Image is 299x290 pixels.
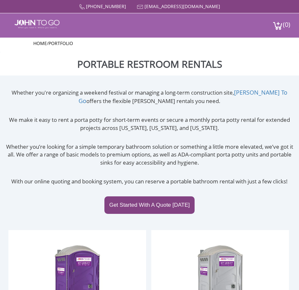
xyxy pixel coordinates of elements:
img: Call [79,4,85,10]
ul: / [33,40,266,47]
a: Get Started With A Quote [DATE] [104,196,195,214]
span: (0) [283,15,290,29]
a: [PERSON_NAME] To Go [79,88,287,105]
a: [PHONE_NUMBER] [86,3,126,9]
a: [EMAIL_ADDRESS][DOMAIN_NAME] [144,3,220,9]
a: Home [33,40,47,46]
p: With our online quoting and booking system, you can reserve a portable bathroom rental with just ... [6,178,293,185]
p: Whether you're organizing a weekend festival or managing a long-term construction site, offers th... [6,88,293,105]
p: We make it easy to rent a porta potty for short-term events or secure a monthly porta potty renta... [6,116,293,132]
button: Live Chat [273,264,299,290]
img: Mail [137,5,143,9]
a: Portfolio [48,40,73,46]
img: cart a [273,21,283,30]
img: JOHN to go [15,20,59,29]
p: Whether you’re looking for a simple temporary bathroom solution or something a little more elevat... [6,143,293,167]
